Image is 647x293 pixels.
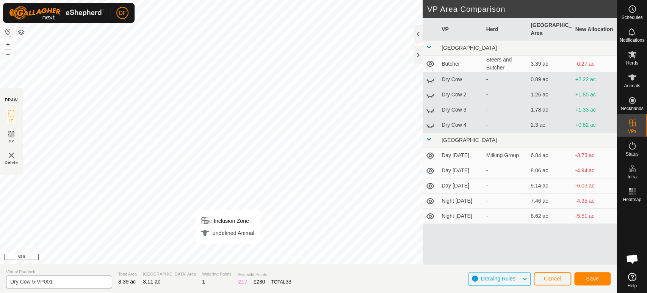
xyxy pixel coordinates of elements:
span: 17 [241,279,248,285]
td: 2.3 ac [528,118,572,133]
td: 0.89 ac [528,72,572,87]
div: Open chat [621,247,644,270]
td: -0.27 ac [572,56,617,72]
td: Day [DATE] [439,163,483,178]
span: Save [586,276,599,282]
td: -6.03 ac [572,178,617,194]
span: Infra [627,175,636,179]
span: Watering Points [202,271,231,277]
td: -4.94 ac [572,163,617,178]
div: DRAW [5,97,18,103]
img: Gallagher Logo [9,6,104,20]
td: 8.06 ac [528,163,572,178]
th: VP [439,18,483,41]
button: – [3,50,13,59]
span: Schedules [621,15,642,20]
td: 8.62 ac [528,209,572,224]
span: Animals [624,83,640,88]
td: Dry Cow 3 [439,102,483,118]
div: - [486,76,525,83]
div: - [486,106,525,114]
span: Total Area [118,271,137,277]
span: 3.39 ac [118,279,136,285]
span: 1 [202,279,205,285]
td: 9.14 ac [528,178,572,194]
div: - [486,167,525,175]
td: Day [DATE] [439,148,483,163]
span: 30 [259,279,265,285]
div: undefined Animal [200,228,254,238]
span: 33 [285,279,291,285]
td: -3.73 ac [572,148,617,163]
span: Drawing Rules [481,276,515,282]
a: Contact Us [316,254,338,261]
span: EZ [9,139,14,145]
div: EZ [254,278,265,286]
th: New Allocation [572,18,617,41]
div: - [486,121,525,129]
div: Inclusion Zone [200,216,254,225]
span: [GEOGRAPHIC_DATA] [442,137,497,143]
span: [GEOGRAPHIC_DATA] [442,45,497,51]
div: - [486,91,525,99]
td: Dry Cow [439,72,483,87]
td: Day [DATE] [439,178,483,194]
span: DF [119,9,126,17]
td: Night [DATE] [439,194,483,209]
span: Virtual Paddock [6,269,112,275]
td: -5.51 ac [572,209,617,224]
button: Save [574,272,611,285]
button: Cancel [534,272,571,285]
div: Steers and Butcher [486,56,525,72]
span: Neckbands [620,106,643,111]
span: Herds [626,61,638,65]
th: [GEOGRAPHIC_DATA] Area [528,18,572,41]
a: Help [617,270,647,291]
span: Help [627,284,637,288]
div: - [486,182,525,190]
span: 3.11 ac [143,279,160,285]
a: Privacy Policy [278,254,307,261]
td: Dry Cow 4 [439,118,483,133]
button: Reset Map [3,27,13,36]
td: Butcher [439,56,483,72]
td: +0.82 ac [572,118,617,133]
span: Delete [5,160,18,165]
span: Status [625,152,638,156]
div: TOTAL [271,278,291,286]
td: +1.85 ac [572,87,617,102]
div: IZ [237,278,247,286]
td: +1.33 ac [572,102,617,118]
img: VP [7,151,16,160]
td: 7.46 ac [528,194,572,209]
span: Notifications [620,38,644,43]
td: -4.35 ac [572,194,617,209]
div: Milking Group [486,151,525,159]
span: Available Points [237,271,291,278]
td: 3.39 ac [528,56,572,72]
button: Map Layers [17,28,26,37]
span: Cancel [544,276,561,282]
td: 1.78 ac [528,102,572,118]
td: 6.84 ac [528,148,572,163]
div: - [486,197,525,205]
td: Night [DATE] [439,209,483,224]
h2: VP Area Comparison [427,5,617,14]
td: +2.22 ac [572,72,617,87]
td: Dry Cow 2 [439,87,483,102]
span: [GEOGRAPHIC_DATA] Area [143,271,196,277]
span: Heatmap [623,197,641,202]
td: 1.26 ac [528,87,572,102]
button: + [3,40,13,49]
span: VPs [628,129,636,134]
th: Herd [483,18,528,41]
span: IZ [9,118,14,124]
div: - [486,212,525,220]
